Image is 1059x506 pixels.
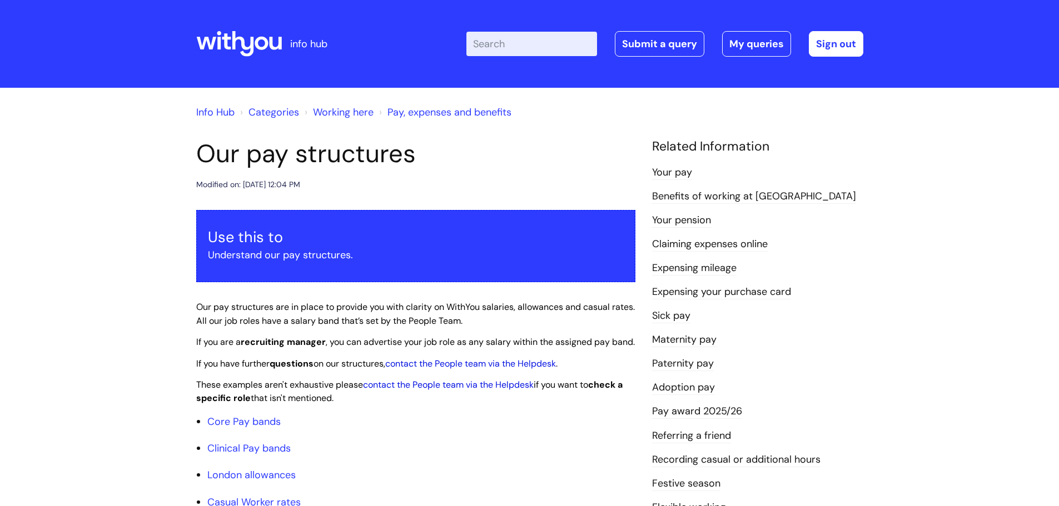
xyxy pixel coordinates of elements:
a: Your pension [652,213,711,228]
strong: questions [270,358,314,369]
a: Expensing mileage [652,261,737,275]
a: Clinical Pay bands [207,442,291,455]
p: Understand our pay structures. [208,246,624,264]
a: Pay, expenses and benefits [387,106,511,119]
a: Sick pay [652,309,690,323]
h4: Related Information [652,139,863,154]
span: These examples aren't exhaustive please if you want to that isn't mentioned. [196,379,623,404]
a: Referring a friend [652,429,731,443]
span: If you have further on our structures, . [196,358,558,369]
a: Maternity pay [652,333,717,347]
h1: Our pay structures [196,139,635,169]
a: Claiming expenses online [652,237,768,252]
a: Expensing your purchase card [652,285,791,299]
span: Our pay structures are in place to provide you with clarity on WithYou salaries, allowances and c... [196,301,635,327]
a: Festive season [652,477,720,491]
a: London allowances [207,468,296,482]
a: contact the People team via the Helpdesk [363,379,534,390]
a: Pay award 2025/26 [652,404,742,419]
li: Working here [302,103,374,121]
input: Search [466,32,597,56]
a: Your pay [652,166,692,180]
a: Adoption pay [652,380,715,395]
a: Submit a query [615,31,704,57]
a: Working here [313,106,374,119]
a: Info Hub [196,106,235,119]
span: If you are a , you can advertise your job role as any salary within the assigned pay band. [196,336,635,348]
h3: Use this to [208,228,624,246]
div: Modified on: [DATE] 12:04 PM [196,178,300,192]
a: Categories [248,106,299,119]
li: Solution home [237,103,299,121]
a: Sign out [809,31,863,57]
strong: recruiting manager [241,336,326,348]
a: Recording casual or additional hours [652,453,821,467]
li: Pay, expenses and benefits [376,103,511,121]
div: | - [466,31,863,57]
a: My queries [722,31,791,57]
a: Core Pay bands [207,415,281,428]
a: contact the People team via the Helpdesk [385,358,556,369]
p: info hub [290,35,327,53]
a: Benefits of working at [GEOGRAPHIC_DATA] [652,189,856,204]
a: Paternity pay [652,357,714,371]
